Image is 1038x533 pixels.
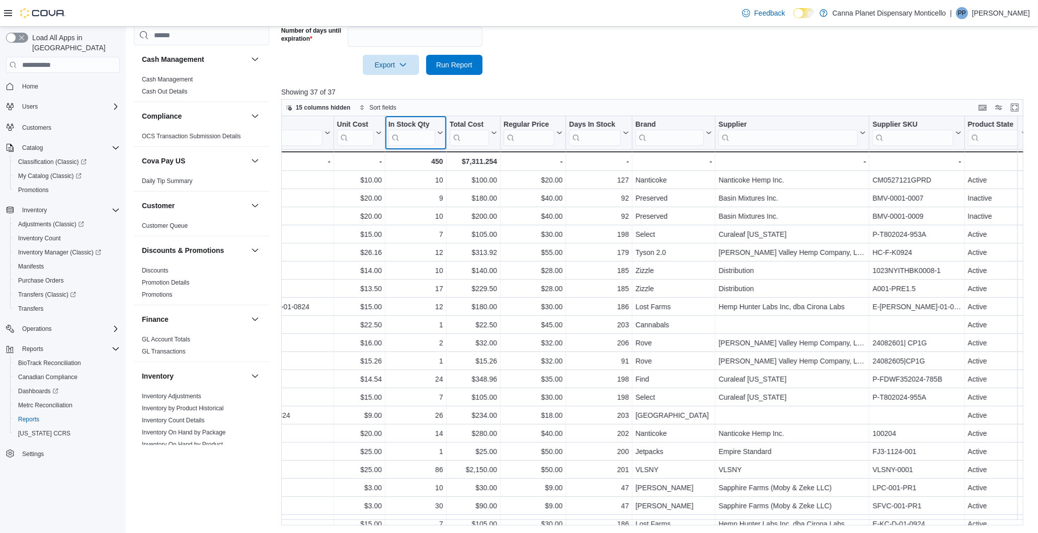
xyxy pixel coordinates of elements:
[718,264,866,277] div: Distribution
[569,319,629,331] div: 203
[449,264,497,277] div: $140.00
[718,246,866,258] div: [PERSON_NAME] Valley Hemp Company, LLC
[18,291,76,299] span: Transfers (Classic)
[504,337,563,349] div: $32.00
[142,371,247,381] button: Inventory
[504,301,563,313] div: $30.00
[10,155,124,169] a: Classification (Classic)
[635,120,704,146] div: Brand
[388,264,443,277] div: 10
[449,120,489,146] div: Total Cost
[249,155,261,167] button: Cova Pay US
[504,192,563,204] div: $40.00
[635,337,712,349] div: Rove
[142,54,204,64] h3: Cash Management
[968,120,1019,130] div: Product State
[10,356,124,370] button: BioTrack Reconciliation
[569,174,629,186] div: 127
[142,279,190,287] span: Promotion Details
[18,429,70,437] span: [US_STATE] CCRS
[18,101,120,113] span: Users
[142,245,224,255] h3: Discounts & Promotions
[142,429,226,436] a: Inventory On Hand by Package
[281,87,1031,97] p: Showing 37 of 37
[142,201,175,211] h3: Customer
[635,120,704,130] div: Brand
[142,177,193,185] a: Daily Tip Summary
[28,33,120,53] span: Load All Apps in [GEOGRAPHIC_DATA]
[14,260,120,273] span: Manifests
[504,174,563,186] div: $20.00
[249,110,261,122] button: Compliance
[388,337,443,349] div: 2
[18,387,58,395] span: Dashboards
[337,228,382,240] div: $15.00
[833,7,946,19] p: Canna Planet Dispensary Monticello
[14,246,105,258] a: Inventory Manager (Classic)
[2,203,124,217] button: Inventory
[504,155,563,167] div: -
[10,288,124,302] a: Transfers (Classic)
[142,245,247,255] button: Discounts & Promotions
[569,283,629,295] div: 185
[10,302,124,316] button: Transfers
[10,274,124,288] button: Purchase Orders
[142,111,182,121] h3: Compliance
[449,301,497,313] div: $180.00
[388,120,443,146] button: In Stock Qty
[449,319,497,331] div: $22.50
[142,291,173,299] span: Promotions
[22,345,43,353] span: Reports
[388,246,443,258] div: 12
[142,76,193,83] a: Cash Management
[142,87,188,96] span: Cash Out Details
[14,385,120,397] span: Dashboards
[363,55,419,75] button: Export
[388,174,443,186] div: 10
[142,267,169,275] span: Discounts
[18,172,82,180] span: My Catalog (Classic)
[18,80,120,93] span: Home
[249,370,261,382] button: Inventory
[635,210,712,222] div: Preserved
[504,283,563,295] div: $28.00
[504,120,554,130] div: Regular Price
[504,264,563,277] div: $28.00
[958,7,966,19] span: PP
[738,3,789,23] a: Feedback
[1009,102,1021,114] button: Enter fullscreen
[388,210,443,222] div: 10
[449,120,489,130] div: Total Cost
[569,155,629,167] div: -
[18,359,81,367] span: BioTrack Reconciliation
[18,323,56,335] button: Operations
[14,275,120,287] span: Purchase Orders
[504,228,563,240] div: $30.00
[14,357,85,369] a: BioTrack Reconciliation
[14,399,120,411] span: Metrc Reconciliation
[968,301,1027,313] div: Active
[10,259,124,274] button: Manifests
[134,73,269,102] div: Cash Management
[142,177,193,185] span: Daily Tip Summary
[14,218,88,230] a: Adjustments (Classic)
[10,398,124,412] button: Metrc Reconciliation
[10,217,124,231] a: Adjustments (Classic)
[449,337,497,349] div: $32.00
[337,120,374,146] div: Unit Cost
[14,184,120,196] span: Promotions
[142,441,223,448] a: Inventory On Hand by Product
[134,175,269,191] div: Cova Pay US
[14,218,120,230] span: Adjustments (Classic)
[20,8,65,18] img: Cova
[22,144,43,152] span: Catalog
[872,120,953,130] div: Supplier SKU
[569,228,629,240] div: 198
[872,228,961,240] div: P-T802024-953A
[993,102,1005,114] button: Display options
[635,155,712,167] div: -
[635,319,712,331] div: Cannabals
[18,262,44,271] span: Manifests
[142,111,247,121] button: Compliance
[14,413,43,425] a: Reports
